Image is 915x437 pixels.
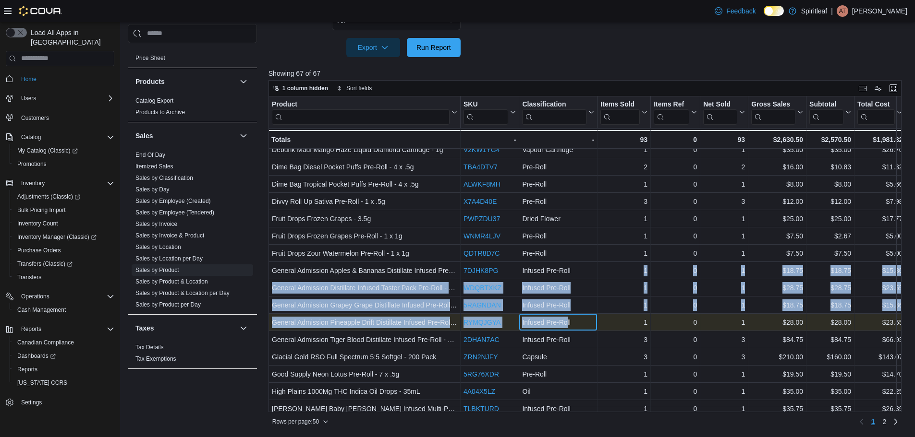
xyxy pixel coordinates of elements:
button: Settings [2,395,118,409]
a: My Catalog (Classic) [10,144,118,157]
div: 1 [703,213,745,224]
button: Product [272,100,457,124]
button: Taxes [238,322,249,334]
span: Sales by Day [135,186,170,193]
a: Sales by Employee (Tendered) [135,209,214,216]
span: Transfers (Classic) [17,260,73,268]
div: Pre-Roll [522,248,594,259]
div: $7.98 [857,196,903,207]
h3: Sales [135,131,153,141]
div: 2 [600,161,647,173]
button: Operations [17,291,53,302]
span: Dashboards [13,350,114,362]
div: Dime Bag Diesel Pocket Puffs Pre-Roll - 4 x .5g [272,161,457,173]
span: Customers [21,114,49,122]
div: Classification [522,100,586,109]
span: Adjustments (Classic) [17,193,80,201]
span: Inventory Count [17,220,58,227]
button: Promotions [10,157,118,171]
div: Items Sold [600,100,640,124]
button: Sort fields [333,83,376,94]
span: Sales by Invoice [135,220,177,228]
a: Transfers (Classic) [13,258,76,270]
p: Spiritleaf [801,5,827,17]
div: Net Sold [703,100,737,124]
a: Products to Archive [135,109,185,116]
div: 1 [703,248,745,259]
span: Export [352,38,394,57]
span: Operations [21,293,49,300]
a: Sales by Product per Day [135,301,201,308]
div: $26.70 [857,144,903,155]
span: Reports [17,323,114,335]
div: Divvy Roll Up Sativa Pre-Roll - 1 x .5g [272,196,457,207]
div: - [522,134,594,145]
button: Products [238,76,249,87]
div: Products [128,95,257,122]
div: Infused Pre-Roll [522,265,594,276]
div: Fruit Drops Frozen Grapes - 3.5g [272,213,457,224]
span: Washington CCRS [13,377,114,389]
a: Price Sheet [135,55,165,61]
div: $23.55 [857,282,903,294]
div: $1,981.32 [857,134,903,145]
button: Rows per page:50 [268,416,332,427]
span: [US_STATE] CCRS [17,379,67,387]
a: Dashboards [10,349,118,363]
div: Total Cost [857,100,895,109]
div: General Admission Pineapple Drift Distillate Infused Pre-Roll - 5 x .5g [272,317,457,328]
div: $7.50 [751,230,803,242]
span: Dashboards [17,352,56,360]
a: Reports [13,364,41,375]
button: Items Sold [600,100,647,124]
div: $25.00 [809,213,851,224]
span: Reports [17,366,37,373]
a: WNMR4LJV [464,232,500,240]
div: 0 [654,299,697,311]
div: 1 [600,178,647,190]
div: 1 [703,230,745,242]
div: $17.77 [857,213,903,224]
a: Inventory Count [13,218,62,229]
div: $5.00 [857,248,903,259]
span: Customers [17,112,114,124]
button: Catalog [2,130,118,144]
div: Subtotal [809,100,843,124]
span: Cash Management [17,306,66,314]
button: Canadian Compliance [10,336,118,349]
a: ALWKF8MH [464,180,500,188]
div: Gross Sales [751,100,795,109]
span: 1 column hidden [282,84,328,92]
span: Sales by Product & Location per Day [135,289,230,297]
a: Transfers [13,272,45,283]
span: Sales by Employee (Tendered) [135,209,214,216]
span: End Of Day [135,151,165,159]
div: Dime Bag Tropical Pocket Puffs Pre-Roll - 4 x .5g [272,178,457,190]
div: Fruit Drops Frozen Grapes Pre-Roll - 1 x 1g [272,230,457,242]
div: $28.75 [751,282,803,294]
button: Keyboard shortcuts [857,83,868,94]
a: Purchase Orders [13,245,65,256]
button: Operations [2,290,118,303]
button: Taxes [135,323,236,333]
button: 1 column hidden [269,83,332,94]
button: Classification [522,100,594,124]
span: Catalog Export [135,97,173,105]
a: Canadian Compliance [13,337,78,348]
a: Dashboards [13,350,60,362]
span: Cash Management [13,304,114,316]
div: Totals [271,134,457,145]
div: $5.66 [857,178,903,190]
button: Enter fullscreen [888,83,899,94]
a: Sales by Classification [135,175,193,181]
button: Cash Management [10,303,118,317]
div: 0 [654,144,697,155]
span: Reports [21,325,41,333]
a: 7DJHK8PG [464,267,498,274]
div: 1 [703,178,745,190]
button: Purchase Orders [10,244,118,257]
div: Pre-Roll [522,196,594,207]
span: Sales by Product [135,266,179,274]
a: Tax Details [135,344,164,351]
